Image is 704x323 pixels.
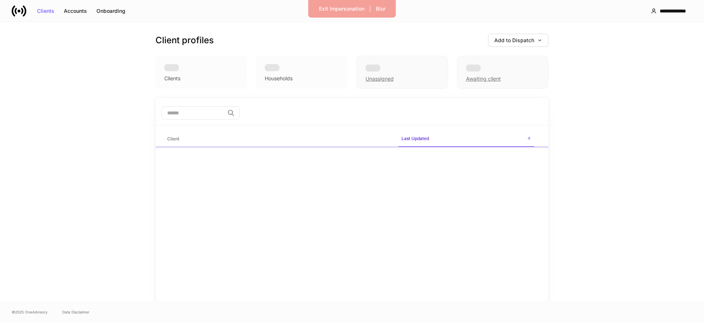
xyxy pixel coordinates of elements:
h3: Client profiles [155,34,214,46]
div: Unassigned [356,56,448,89]
div: Clients [37,8,54,14]
div: Onboarding [96,8,125,14]
button: Onboarding [92,5,130,17]
button: Add to Dispatch [488,34,549,47]
div: Awaiting client [466,75,501,82]
div: Blur [376,6,385,11]
h6: Client [167,135,179,142]
div: Households [265,75,293,82]
div: Add to Dispatch [494,38,542,43]
span: © 2025 OneAdvisory [12,309,48,315]
button: Accounts [59,5,92,17]
button: Exit Impersonation [314,3,369,15]
a: Data Disclaimer [62,309,89,315]
span: Client [164,132,393,147]
div: Awaiting client [457,56,549,89]
div: Unassigned [366,75,394,82]
h6: Last Updated [401,135,429,142]
button: Clients [32,5,59,17]
div: Clients [164,75,180,82]
div: Accounts [64,8,87,14]
button: Blur [371,3,390,15]
div: Exit Impersonation [319,6,364,11]
span: Last Updated [399,131,534,147]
